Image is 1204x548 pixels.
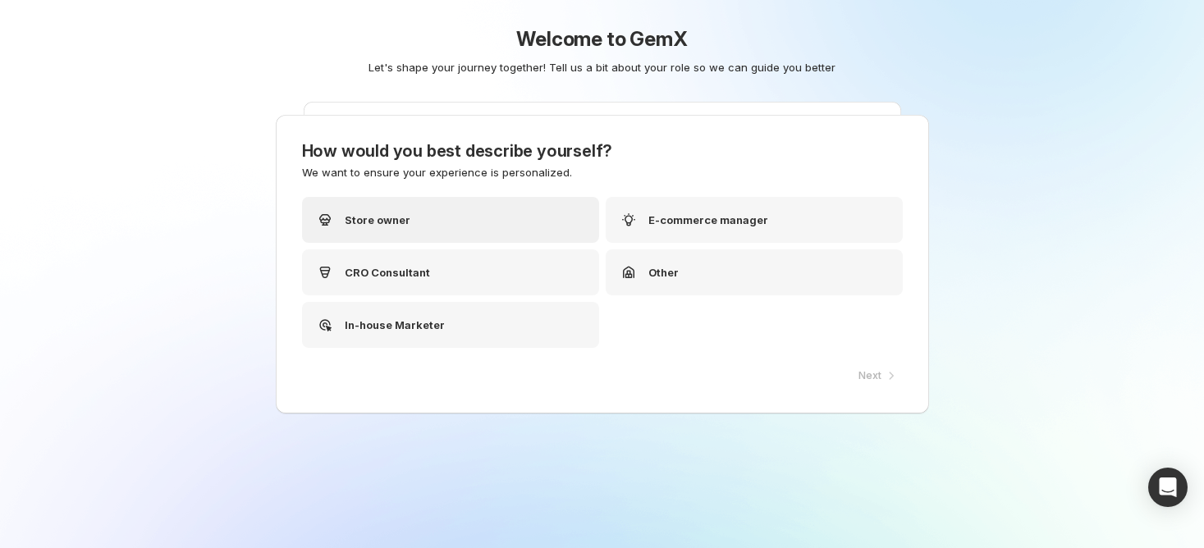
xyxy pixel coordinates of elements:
h3: How would you best describe yourself? [302,141,903,161]
p: CRO Consultant [345,264,430,281]
span: We want to ensure your experience is personalized. [302,166,572,179]
p: In-house Marketer [345,317,445,333]
div: Open Intercom Messenger [1148,468,1188,507]
p: E-commerce manager [648,212,768,228]
p: Other [648,264,679,281]
p: Store owner [345,212,410,228]
h1: Welcome to GemX [213,26,992,53]
p: Let's shape your journey together! Tell us a bit about your role so we can guide you better [219,59,986,75]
